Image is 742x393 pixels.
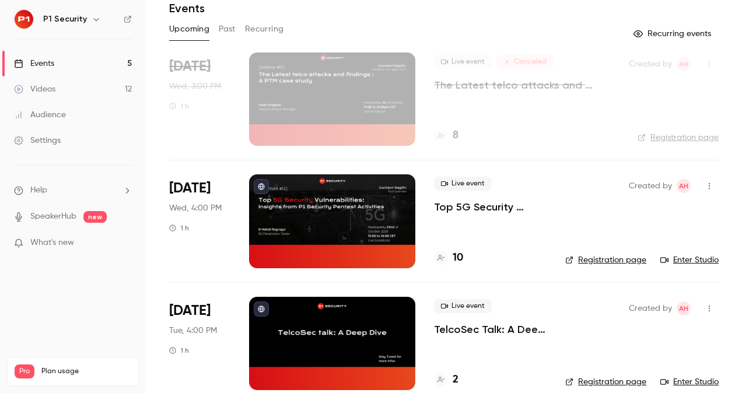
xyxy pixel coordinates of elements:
[434,55,492,69] span: Live event
[629,179,672,193] span: Created by
[434,250,463,266] a: 10
[30,184,47,196] span: Help
[565,254,646,266] a: Registration page
[30,210,76,223] a: SpeakerHub
[169,101,189,111] div: 1 h
[169,202,222,214] span: Wed, 4:00 PM
[169,52,230,146] div: Oct 1 Wed, 3:00 PM (Europe/Paris)
[434,200,547,214] a: Top 5G Security Vulnerabilities: Insights from P1 Security Pentest Activities
[169,179,211,198] span: [DATE]
[677,57,691,71] span: Amine Hayad
[169,20,209,38] button: Upcoming
[434,78,610,92] a: The Latest telco attacks and findings : A PTM case study
[14,58,54,69] div: Events
[169,57,211,76] span: [DATE]
[638,132,719,143] a: Registration page
[677,301,691,315] span: Amine Hayad
[169,1,205,15] h1: Events
[679,301,688,315] span: AH
[169,174,230,268] div: Oct 22 Wed, 4:00 PM (Europe/Paris)
[434,128,459,143] a: 8
[629,301,672,315] span: Created by
[245,20,284,38] button: Recurring
[453,128,459,143] h4: 8
[453,372,459,388] h4: 2
[679,179,688,193] span: AH
[14,83,55,95] div: Videos
[83,211,107,223] span: new
[565,376,646,388] a: Registration page
[660,376,719,388] a: Enter Studio
[496,55,554,69] span: Canceled
[41,367,131,376] span: Plan usage
[14,109,66,121] div: Audience
[434,322,547,336] a: TelcoSec Talk: A Deep Dive
[453,250,463,266] h4: 10
[169,80,221,92] span: Wed, 3:00 PM
[169,346,189,355] div: 1 h
[219,20,236,38] button: Past
[434,372,459,388] a: 2
[679,57,688,71] span: AH
[169,301,211,320] span: [DATE]
[15,10,33,29] img: P1 Security
[169,325,217,336] span: Tue, 4:00 PM
[629,57,672,71] span: Created by
[628,24,719,43] button: Recurring events
[15,364,34,378] span: Pro
[169,223,189,233] div: 1 h
[43,13,87,25] h6: P1 Security
[677,179,691,193] span: Amine Hayad
[118,238,132,248] iframe: Noticeable Trigger
[30,237,74,249] span: What's new
[434,177,492,191] span: Live event
[169,297,230,390] div: Nov 11 Tue, 4:00 PM (Europe/Paris)
[434,299,492,313] span: Live event
[14,135,61,146] div: Settings
[660,254,719,266] a: Enter Studio
[14,184,132,196] li: help-dropdown-opener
